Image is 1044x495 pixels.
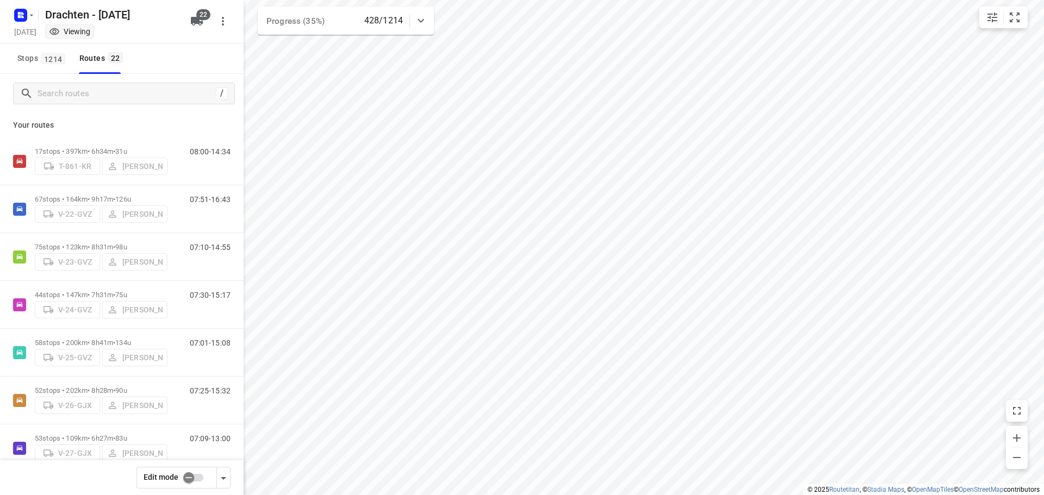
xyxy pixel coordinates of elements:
[113,291,115,299] span: •
[217,471,230,484] div: Driver app settings
[115,291,127,299] span: 75u
[186,10,208,32] button: 22
[113,195,115,203] span: •
[35,195,167,203] p: 67 stops • 164km • 9h17m
[829,486,860,493] a: Routetitan
[35,386,167,394] p: 52 stops • 202km • 8h28m
[35,339,167,347] p: 58 stops • 200km • 8h41m
[13,120,231,131] p: Your routes
[49,26,90,37] div: You are currently in view mode. To make any changes, go to edit project.
[144,473,178,481] span: Edit mode
[912,486,954,493] a: OpenMapTiles
[17,52,69,65] span: Stops
[364,14,403,27] p: 428/1214
[115,243,127,251] span: 98u
[190,195,231,204] p: 07:51-16:43
[979,7,1028,28] div: small contained button group
[113,386,115,394] span: •
[113,243,115,251] span: •
[108,52,123,63] span: 22
[266,16,325,26] span: Progress (35%)
[38,85,216,102] input: Search routes
[867,486,904,493] a: Stadia Maps
[35,434,167,442] p: 53 stops • 109km • 6h27m
[196,9,210,20] span: 22
[1004,7,1026,28] button: Fit zoom
[959,486,1004,493] a: OpenStreetMap
[113,339,115,347] span: •
[190,291,231,299] p: 07:30-15:17
[35,147,167,155] p: 17 stops • 397km • 6h34m
[115,147,127,155] span: 31u
[190,147,231,156] p: 08:00-14:34
[258,7,434,35] div: Progress (35%)428/1214
[113,147,115,155] span: •
[41,53,65,64] span: 1214
[807,486,1040,493] li: © 2025 , © , © © contributors
[35,243,167,251] p: 75 stops • 123km • 8h31m
[190,339,231,347] p: 07:01-15:08
[190,386,231,395] p: 07:25-15:32
[35,291,167,299] p: 44 stops • 147km • 7h31m
[113,434,115,442] span: •
[216,87,228,99] div: /
[190,243,231,252] p: 07:10-14:55
[115,339,131,347] span: 134u
[115,386,127,394] span: 90u
[79,52,126,65] div: Routes
[190,434,231,443] p: 07:09-13:00
[115,434,127,442] span: 83u
[981,7,1003,28] button: Map settings
[115,195,131,203] span: 126u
